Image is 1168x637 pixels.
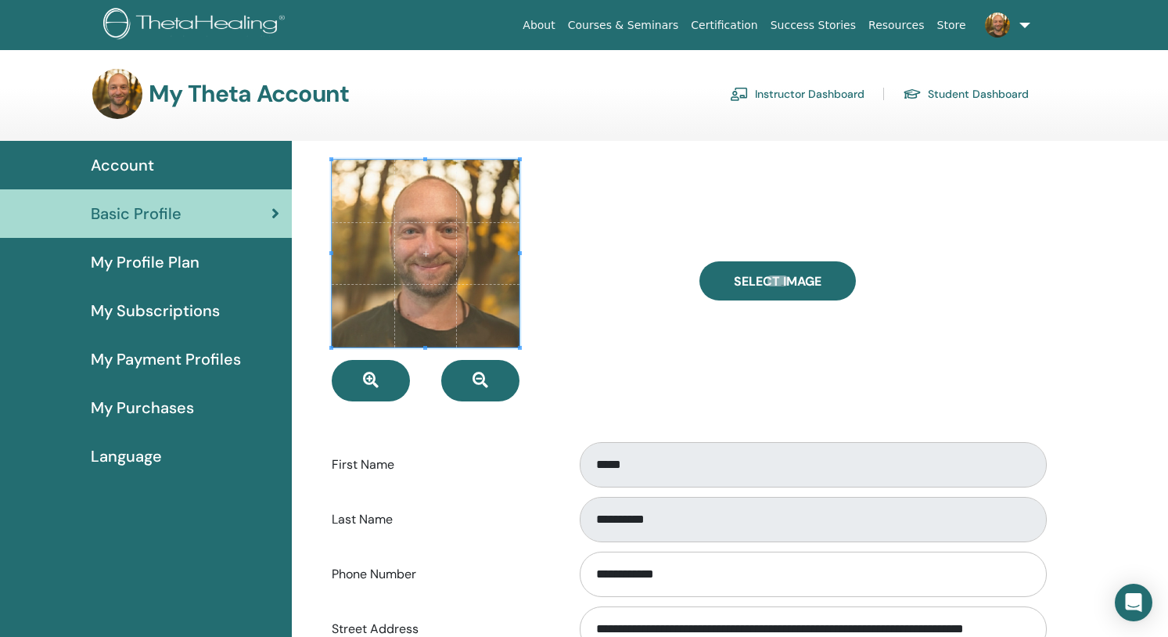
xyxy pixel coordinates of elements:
[91,202,181,225] span: Basic Profile
[767,275,788,286] input: Select Image
[931,11,972,40] a: Store
[91,396,194,419] span: My Purchases
[685,11,764,40] a: Certification
[734,273,821,290] span: Select Image
[985,13,1010,38] img: default.jpg
[91,299,220,322] span: My Subscriptions
[862,11,931,40] a: Resources
[91,250,199,274] span: My Profile Plan
[149,80,349,108] h3: My Theta Account
[320,560,565,589] label: Phone Number
[730,87,749,101] img: chalkboard-teacher.svg
[1115,584,1152,621] div: Open Intercom Messenger
[91,444,162,468] span: Language
[320,505,565,534] label: Last Name
[903,88,922,101] img: graduation-cap.svg
[103,8,290,43] img: logo.png
[320,450,565,480] label: First Name
[516,11,561,40] a: About
[730,81,864,106] a: Instructor Dashboard
[764,11,862,40] a: Success Stories
[91,347,241,371] span: My Payment Profiles
[92,69,142,119] img: default.jpg
[91,153,154,177] span: Account
[903,81,1029,106] a: Student Dashboard
[562,11,685,40] a: Courses & Seminars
